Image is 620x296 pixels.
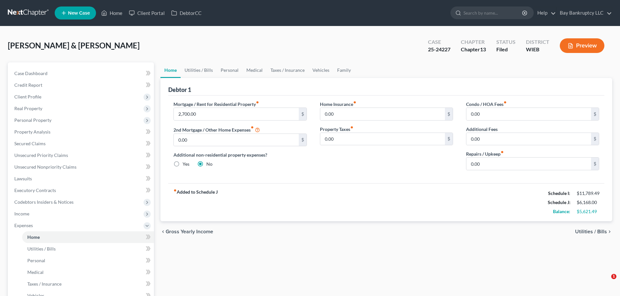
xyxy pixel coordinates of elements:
a: Personal [22,255,154,266]
div: $ [591,158,599,170]
a: Help [534,7,556,19]
span: Expenses [14,223,33,228]
label: No [206,161,213,167]
span: Case Dashboard [14,71,48,76]
button: chevron_left Gross Yearly Income [160,229,213,234]
label: Condo / HOA Fees [466,101,507,108]
div: Status [496,38,516,46]
div: Chapter [461,46,486,53]
span: Secured Claims [14,141,46,146]
i: fiber_manual_record [350,126,353,129]
a: Home [22,231,154,243]
i: fiber_manual_record [503,101,507,104]
a: Executory Contracts [9,185,154,196]
label: Mortgage / Rent for Residential Property [173,101,259,108]
div: WIEB [526,46,549,53]
button: Preview [560,38,604,53]
span: Executory Contracts [14,187,56,193]
span: Lawsuits [14,176,32,181]
a: Taxes / Insurance [22,278,154,290]
span: Real Property [14,106,42,111]
span: [PERSON_NAME] & [PERSON_NAME] [8,41,140,50]
span: Unsecured Priority Claims [14,152,68,158]
a: Credit Report [9,79,154,91]
span: Medical [27,269,44,275]
div: $11,789.49 [577,190,599,197]
span: Home [27,234,40,240]
span: Utilities / Bills [27,246,56,251]
button: Utilities / Bills chevron_right [575,229,612,234]
span: Gross Yearly Income [166,229,213,234]
a: Home [98,7,126,19]
a: Property Analysis [9,126,154,138]
span: Property Analysis [14,129,50,135]
div: District [526,38,549,46]
a: Unsecured Nonpriority Claims [9,161,154,173]
div: Case [428,38,450,46]
strong: Schedule J: [548,199,571,205]
div: 25-24227 [428,46,450,53]
span: Credit Report [14,82,42,88]
span: Personal Property [14,117,51,123]
i: fiber_manual_record [256,101,259,104]
a: Unsecured Priority Claims [9,149,154,161]
div: $ [299,108,307,120]
label: Property Taxes [320,126,353,133]
input: -- [174,108,298,120]
span: 1 [611,274,616,279]
strong: Balance: [553,209,570,214]
i: fiber_manual_record [353,101,356,104]
a: Case Dashboard [9,68,154,79]
input: -- [174,134,298,146]
span: Taxes / Insurance [27,281,62,287]
span: 13 [480,46,486,52]
span: Client Profile [14,94,41,99]
a: Taxes / Insurance [267,62,309,78]
i: fiber_manual_record [251,126,254,129]
label: Repairs / Upkeep [466,150,504,157]
a: Client Portal [126,7,168,19]
a: Family [333,62,355,78]
div: $ [445,133,453,145]
label: Additional non-residential property expenses? [173,151,307,158]
a: Lawsuits [9,173,154,185]
strong: Added to Schedule J [173,189,218,216]
a: DebtorCC [168,7,205,19]
span: Utilities / Bills [575,229,607,234]
strong: Schedule I: [548,190,570,196]
span: Personal [27,258,45,263]
input: -- [466,108,591,120]
i: fiber_manual_record [501,150,504,154]
label: Additional Fees [466,126,498,133]
input: -- [320,133,445,145]
a: Home [160,62,181,78]
label: 2nd Mortgage / Other Home Expenses [173,126,260,134]
div: Chapter [461,38,486,46]
span: Unsecured Nonpriority Claims [14,164,76,170]
div: $ [299,134,307,146]
input: Search by name... [463,7,523,19]
a: Utilities / Bills [22,243,154,255]
a: Personal [217,62,242,78]
a: Utilities / Bills [181,62,217,78]
iframe: Intercom live chat [598,274,613,290]
i: chevron_left [160,229,166,234]
div: Debtor 1 [168,86,191,94]
div: $ [591,108,599,120]
i: fiber_manual_record [173,189,177,192]
a: Secured Claims [9,138,154,149]
span: Income [14,211,29,216]
input: -- [466,158,591,170]
a: Medical [22,266,154,278]
a: Bay Bankruptcy LLC [557,7,612,19]
a: Vehicles [309,62,333,78]
div: $ [591,133,599,145]
input: -- [466,133,591,145]
div: $5,621.49 [577,208,599,215]
div: Filed [496,46,516,53]
span: New Case [68,11,90,16]
label: Home Insurance [320,101,356,108]
a: Medical [242,62,267,78]
div: $ [445,108,453,120]
label: Yes [183,161,189,167]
